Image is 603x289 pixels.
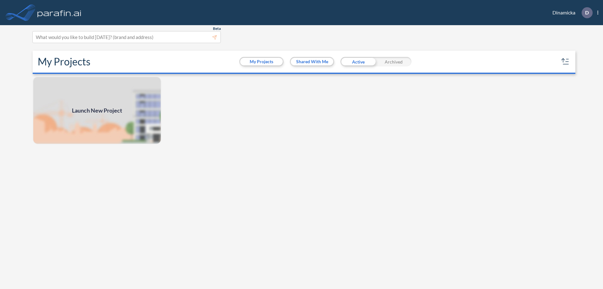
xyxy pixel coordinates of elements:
[213,26,221,31] span: Beta
[72,106,122,115] span: Launch New Project
[376,57,411,66] div: Archived
[560,57,570,67] button: sort
[33,76,161,144] img: add
[291,58,333,65] button: Shared With Me
[36,6,83,19] img: logo
[585,10,589,15] p: D
[340,57,376,66] div: Active
[543,7,598,18] div: Dinamicka
[33,76,161,144] a: Launch New Project
[38,56,90,68] h2: My Projects
[240,58,283,65] button: My Projects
